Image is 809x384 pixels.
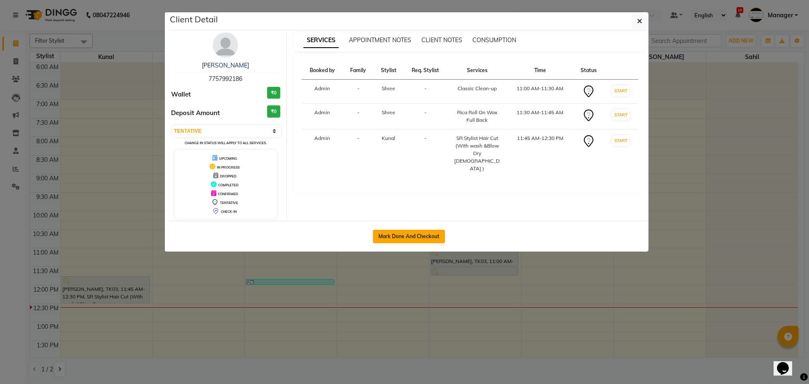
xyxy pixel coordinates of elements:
button: START [612,86,630,96]
div: Rica Roll On Wax Full Back [453,109,501,124]
span: CONFIRMED [218,192,238,196]
span: CLIENT NOTES [421,36,462,44]
span: CHECK-IN [221,209,237,214]
span: IN PROGRESS [217,165,240,169]
th: Services [447,62,506,80]
span: COMPLETED [218,183,238,187]
button: START [612,110,630,120]
th: Status [573,62,604,80]
iframe: chat widget [774,350,801,376]
span: Shree [382,109,395,115]
img: avatar [213,32,238,58]
span: TENTATIVE [220,201,238,205]
small: Change in status will apply to all services. [185,141,267,145]
span: SERVICES [303,33,339,48]
span: 7757992186 [209,75,242,83]
td: 11:30 AM-11:45 AM [507,104,573,129]
td: 11:00 AM-11:30 AM [507,80,573,104]
a: [PERSON_NAME] [202,62,249,69]
td: 11:45 AM-12:30 PM [507,129,573,178]
th: Stylist [373,62,403,80]
th: Family [343,62,374,80]
button: START [612,135,630,146]
td: Admin [302,104,343,129]
span: APPOINTMENT NOTES [349,36,411,44]
h5: Client Detail [170,13,218,26]
td: Admin [302,129,343,178]
span: UPCOMING [219,156,237,161]
h3: ₹0 [267,105,280,118]
td: - [404,80,447,104]
td: - [404,129,447,178]
span: Shree [382,85,395,91]
th: Time [507,62,573,80]
td: - [343,104,374,129]
div: SR Stylist Hair Cut (With wash &Blow Dry [DEMOGRAPHIC_DATA] ) [453,134,501,172]
td: - [343,129,374,178]
span: Wallet [171,90,191,99]
td: Admin [302,80,343,104]
div: Classic Clean-up [453,85,501,92]
th: Req. Stylist [404,62,447,80]
h3: ₹0 [267,87,280,99]
span: Deposit Amount [171,108,220,118]
td: - [343,80,374,104]
td: - [404,104,447,129]
button: Mark Done And Checkout [373,230,445,243]
span: Kunal [382,135,395,141]
span: CONSUMPTION [472,36,516,44]
th: Booked by [302,62,343,80]
span: DROPPED [220,174,236,178]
